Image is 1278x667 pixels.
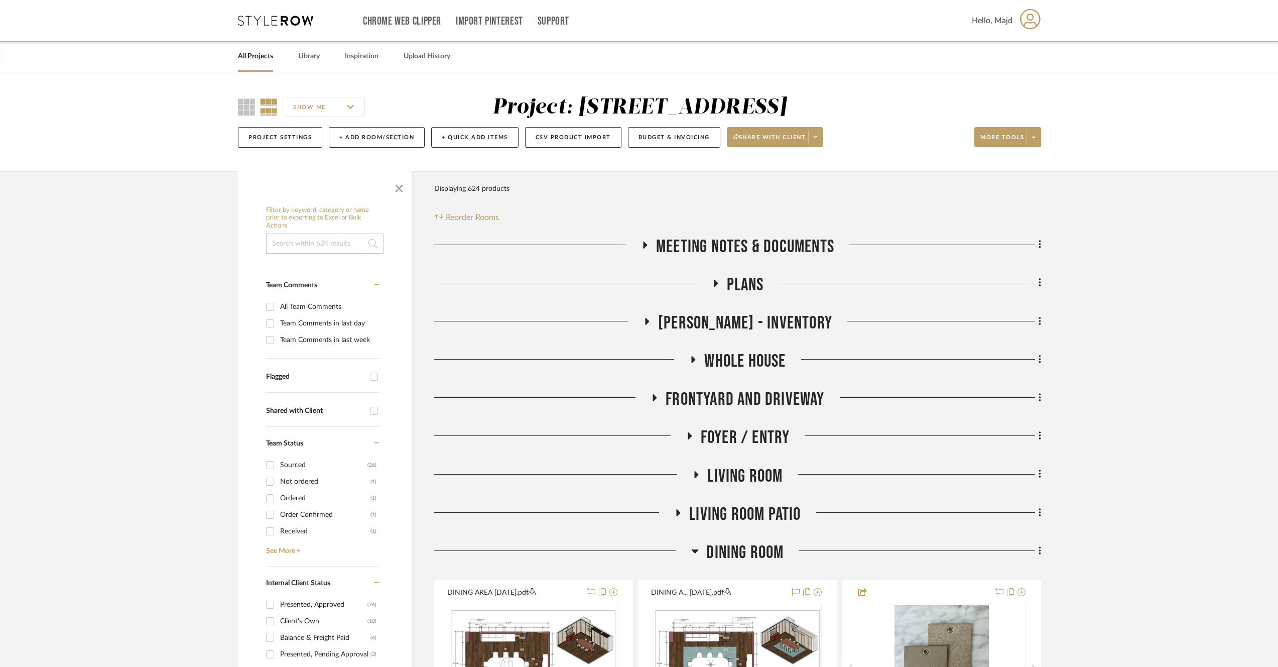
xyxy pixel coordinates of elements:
[264,539,379,555] a: See More +
[404,50,450,63] a: Upload History
[727,127,823,147] button: Share with client
[266,373,365,381] div: Flagged
[434,179,509,199] div: Displaying 624 products
[447,587,581,599] button: DINING AREA [DATE].pdf
[280,523,370,539] div: Received
[266,440,303,447] span: Team Status
[266,580,330,587] span: Internal Client Status
[651,587,785,599] button: DINING A... [DATE].pdf
[280,332,376,348] div: Team Comments in last week
[707,466,783,487] span: Living Room
[974,127,1041,147] button: More tools
[370,630,376,646] div: (4)
[266,234,384,254] input: Search within 624 results
[367,613,376,629] div: (10)
[367,457,376,473] div: (26)
[525,127,621,148] button: CSV Product Import
[280,630,370,646] div: Balance & Freight Paid
[280,490,370,506] div: Ordered
[972,15,1012,27] span: Hello, Majd
[280,474,370,490] div: Not ordered
[658,312,832,334] span: [PERSON_NAME] - Inventory
[280,613,367,629] div: Client's Own
[266,206,384,230] h6: Filter by keyword, category or name prior to exporting to Excel or Bulk Actions
[727,274,764,296] span: Plans
[666,389,824,410] span: Frontyard and Driveway
[980,134,1024,149] span: More tools
[434,211,499,224] button: Reorder Rooms
[706,542,784,564] span: Dining Room
[280,299,376,315] div: All Team Comments
[370,507,376,523] div: (1)
[370,646,376,662] div: (3)
[280,597,367,613] div: Presented, Approved
[370,474,376,490] div: (1)
[538,17,569,26] a: Support
[370,490,376,506] div: (1)
[266,407,365,415] div: Shared with Client
[367,597,376,613] div: (76)
[280,507,370,523] div: Order Confirmed
[370,523,376,539] div: (1)
[280,315,376,331] div: Team Comments in last day
[329,127,425,148] button: + Add Room/Section
[689,504,801,525] span: Living room Patio
[389,176,409,196] button: Close
[280,646,370,662] div: Presented, Pending Approval
[656,236,834,258] span: Meeting notes & Documents
[446,211,499,224] span: Reorder Rooms
[298,50,320,63] a: Library
[701,427,790,449] span: Foyer / Entry
[704,351,786,372] span: Whole House
[363,17,441,26] a: Chrome Web Clipper
[733,134,806,149] span: Share with client
[456,17,523,26] a: Import Pinterest
[238,50,273,63] a: All Projects
[492,97,787,118] div: Project: [STREET_ADDRESS]
[345,50,378,63] a: Inspiration
[238,127,322,148] button: Project Settings
[280,457,367,473] div: Sourced
[431,127,519,148] button: + Quick Add Items
[266,282,317,289] span: Team Comments
[628,127,720,148] button: Budget & Invoicing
